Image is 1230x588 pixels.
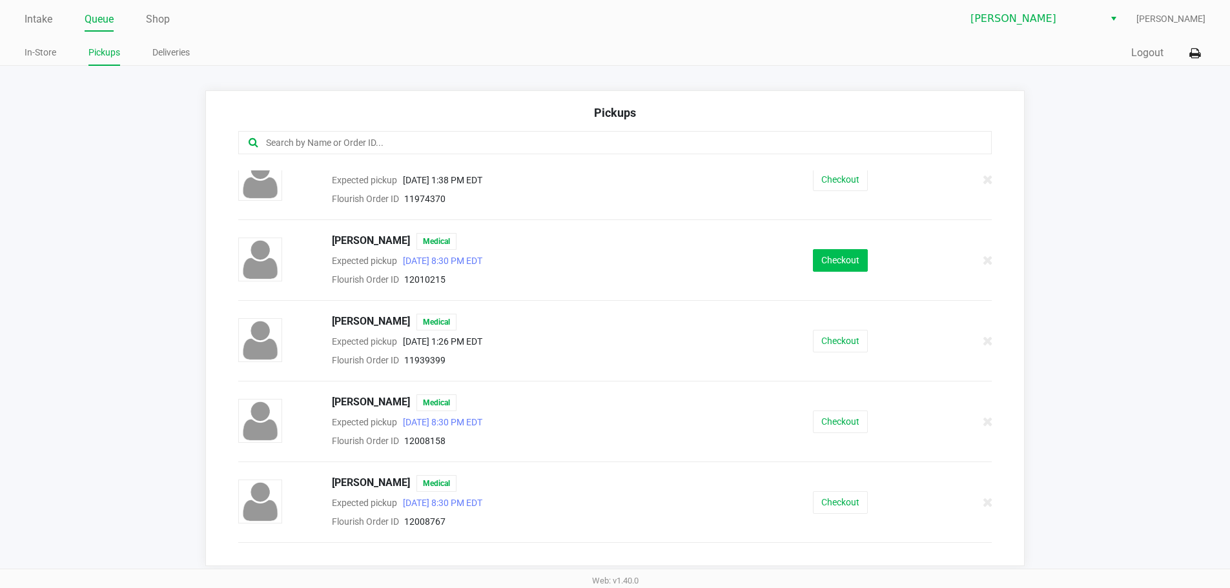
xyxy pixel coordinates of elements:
[813,168,868,191] button: Checkout
[332,314,410,330] span: [PERSON_NAME]
[332,274,399,285] span: Flourish Order ID
[813,411,868,433] button: Checkout
[265,136,925,150] input: Search by Name or Order ID...
[332,233,410,250] span: [PERSON_NAME]
[1131,45,1163,61] button: Logout
[416,233,456,250] span: Medical
[416,314,456,330] span: Medical
[594,106,636,119] span: Pickups
[416,475,456,492] span: Medical
[397,175,482,185] span: [DATE] 1:38 PM EDT
[332,498,397,508] span: Expected pickup
[332,516,399,527] span: Flourish Order ID
[85,10,114,28] a: Queue
[813,330,868,352] button: Checkout
[332,436,399,446] span: Flourish Order ID
[404,355,446,365] span: 11939399
[404,194,446,204] span: 11974370
[404,274,446,285] span: 12010215
[1104,7,1123,30] button: Select
[404,436,446,446] span: 12008158
[332,355,399,365] span: Flourish Order ID
[332,194,399,204] span: Flourish Order ID
[146,10,170,28] a: Shop
[332,256,397,266] span: Expected pickup
[397,336,482,347] span: [DATE] 1:26 PM EDT
[397,256,482,266] span: [DATE] 8:30 PM EDT
[332,475,410,492] span: [PERSON_NAME]
[25,10,52,28] a: Intake
[1136,12,1205,26] span: [PERSON_NAME]
[332,417,397,427] span: Expected pickup
[592,576,639,585] span: Web: v1.40.0
[332,175,397,185] span: Expected pickup
[416,394,456,411] span: Medical
[332,336,397,347] span: Expected pickup
[404,516,446,527] span: 12008767
[88,45,120,61] a: Pickups
[332,394,410,411] span: [PERSON_NAME]
[813,491,868,514] button: Checkout
[152,45,190,61] a: Deliveries
[397,498,482,508] span: [DATE] 8:30 PM EDT
[813,249,868,272] button: Checkout
[970,11,1096,26] span: [PERSON_NAME]
[397,417,482,427] span: [DATE] 8:30 PM EDT
[25,45,56,61] a: In-Store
